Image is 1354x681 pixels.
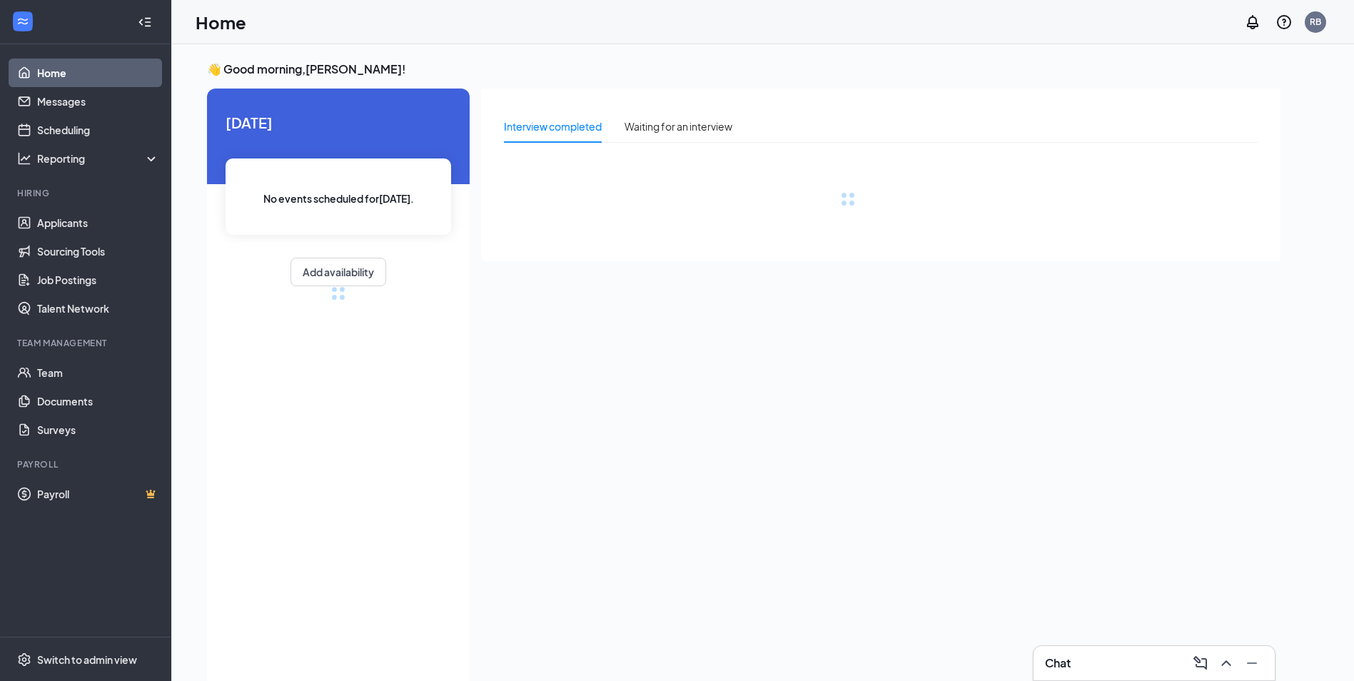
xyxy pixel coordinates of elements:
button: ChevronUp [1215,652,1238,675]
div: RB [1310,16,1321,28]
span: No events scheduled for [DATE] . [263,191,414,206]
button: Minimize [1241,652,1263,675]
button: ComposeMessage [1189,652,1212,675]
a: Applicants [37,208,159,237]
a: PayrollCrown [37,480,159,508]
div: Team Management [17,337,156,349]
div: Payroll [17,458,156,470]
h3: Chat [1045,655,1071,671]
div: Reporting [37,151,160,166]
svg: WorkstreamLogo [16,14,30,29]
a: Sourcing Tools [37,237,159,266]
a: Talent Network [37,294,159,323]
a: Job Postings [37,266,159,294]
a: Team [37,358,159,387]
a: Messages [37,87,159,116]
div: loading meetings... [331,286,345,301]
a: Scheduling [37,116,159,144]
svg: Minimize [1243,655,1260,672]
div: Hiring [17,187,156,199]
button: Add availability [290,258,386,286]
h1: Home [196,10,246,34]
div: Switch to admin view [37,652,137,667]
svg: Notifications [1244,14,1261,31]
svg: ComposeMessage [1192,655,1209,672]
svg: Settings [17,652,31,667]
a: Documents [37,387,159,415]
a: Surveys [37,415,159,444]
svg: Collapse [138,15,152,29]
span: [DATE] [226,111,451,133]
svg: Analysis [17,151,31,166]
svg: ChevronUp [1218,655,1235,672]
h3: 👋 Good morning, [PERSON_NAME] ! [207,61,1280,77]
a: Home [37,59,159,87]
svg: QuestionInfo [1275,14,1293,31]
div: Interview completed [504,118,602,134]
div: Waiting for an interview [625,118,732,134]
